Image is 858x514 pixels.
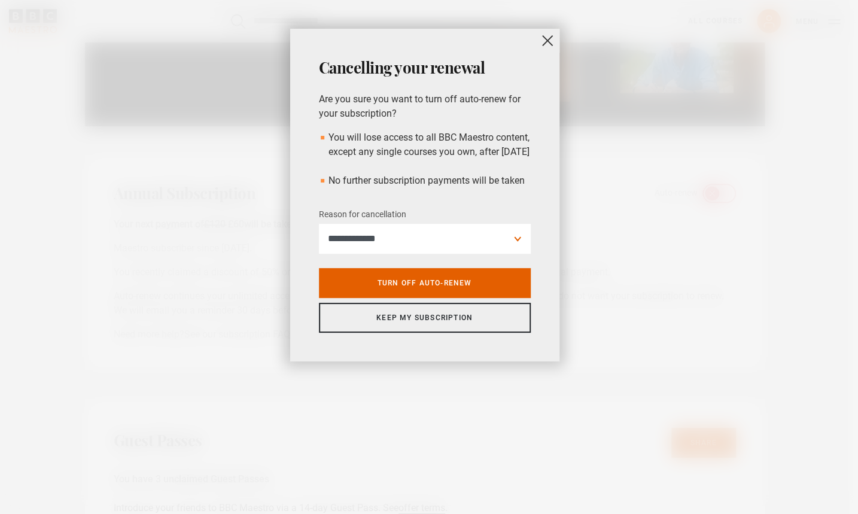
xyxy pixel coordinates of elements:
p: Are you sure you want to turn off auto-renew for your subscription? [319,92,531,121]
button: close [536,29,559,53]
li: No further subscription payments will be taken [319,174,531,188]
a: Keep my subscription [319,303,531,333]
li: You will lose access to all BBC Maestro content, except any single courses you own, after [DATE] [319,130,531,159]
label: Reason for cancellation [319,208,406,222]
a: Turn off auto-renew [319,268,531,298]
h2: Cancelling your renewal [319,57,531,78]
